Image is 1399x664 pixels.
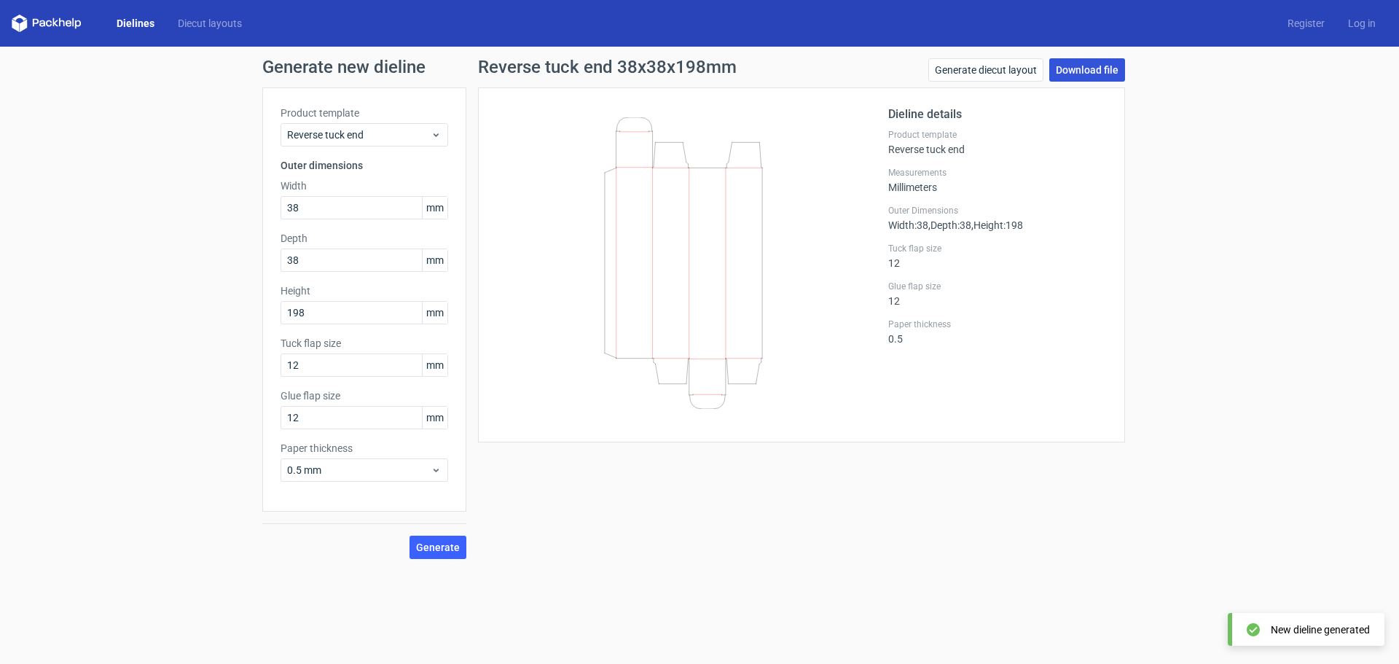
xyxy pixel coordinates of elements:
label: Paper thickness [281,441,448,456]
label: Outer Dimensions [888,205,1107,216]
span: , Depth : 38 [928,219,971,231]
label: Glue flap size [281,388,448,403]
label: Tuck flap size [281,336,448,351]
div: Millimeters [888,167,1107,193]
label: Measurements [888,167,1107,179]
label: Tuck flap size [888,243,1107,254]
label: Depth [281,231,448,246]
h2: Dieline details [888,106,1107,123]
a: Generate diecut layout [928,58,1043,82]
a: Download file [1049,58,1125,82]
h1: Generate new dieline [262,58,1137,76]
label: Glue flap size [888,281,1107,292]
span: mm [422,249,447,271]
label: Height [281,284,448,298]
label: Paper thickness [888,319,1107,330]
span: , Height : 198 [971,219,1023,231]
span: mm [422,407,447,429]
label: Product template [281,106,448,120]
a: Log in [1336,16,1387,31]
div: 12 [888,281,1107,307]
label: Width [281,179,448,193]
span: mm [422,354,447,376]
div: New dieline generated [1271,622,1370,637]
span: mm [422,197,447,219]
a: Diecut layouts [166,16,254,31]
span: Width : 38 [888,219,928,231]
span: Generate [416,542,460,552]
h3: Outer dimensions [281,158,448,173]
div: 12 [888,243,1107,269]
a: Register [1276,16,1336,31]
button: Generate [409,536,466,559]
h1: Reverse tuck end 38x38x198mm [478,58,737,76]
div: Reverse tuck end [888,129,1107,155]
a: Dielines [105,16,166,31]
span: mm [422,302,447,324]
label: Product template [888,129,1107,141]
div: 0.5 [888,319,1107,345]
span: 0.5 mm [287,463,431,477]
span: Reverse tuck end [287,128,431,142]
